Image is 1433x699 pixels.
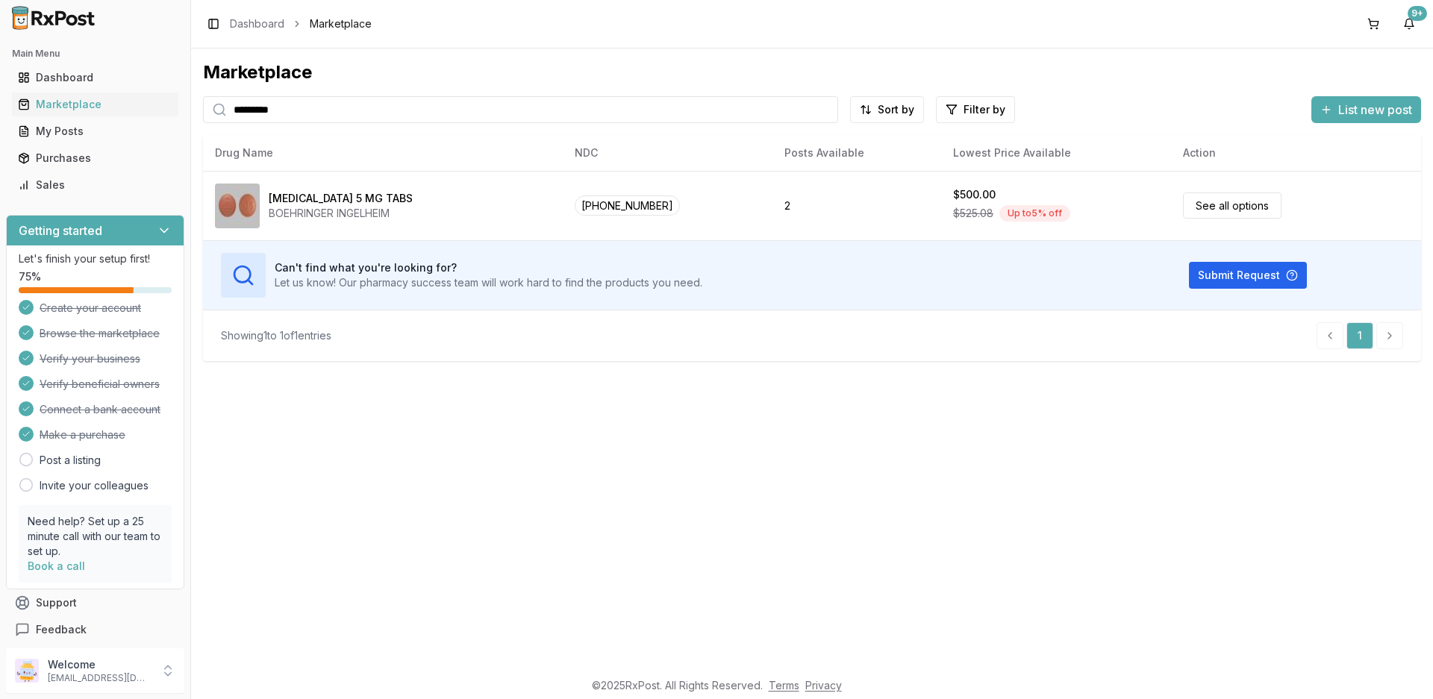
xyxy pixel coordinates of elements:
a: Privacy [805,679,842,692]
a: 1 [1346,322,1373,349]
a: Invite your colleagues [40,478,149,493]
div: Purchases [18,151,172,166]
div: Marketplace [18,97,172,112]
button: Feedback [6,616,184,643]
div: $500.00 [953,187,996,202]
span: Marketplace [310,16,372,31]
p: Let us know! Our pharmacy success team will work hard to find the products you need. [275,275,702,290]
span: Verify your business [40,351,140,366]
div: My Posts [18,124,172,139]
a: List new post [1311,104,1421,119]
a: Sales [12,172,178,198]
h2: Main Menu [12,48,178,60]
img: Tradjenta 5 MG TABS [215,184,260,228]
th: Action [1171,135,1421,171]
span: $525.08 [953,206,993,221]
a: Post a listing [40,453,101,468]
a: Dashboard [230,16,284,31]
span: Sort by [878,102,914,117]
a: Dashboard [12,64,178,91]
span: [PHONE_NUMBER] [575,195,680,216]
p: [EMAIL_ADDRESS][DOMAIN_NAME] [48,672,152,684]
span: Verify beneficial owners [40,377,160,392]
button: My Posts [6,119,184,143]
button: Dashboard [6,66,184,90]
div: 9+ [1408,6,1427,21]
img: User avatar [15,659,39,683]
button: Filter by [936,96,1015,123]
button: Support [6,589,184,616]
button: List new post [1311,96,1421,123]
iframe: Intercom live chat [1382,648,1418,684]
p: Let's finish your setup first! [19,251,172,266]
span: Make a purchase [40,427,125,442]
button: Purchases [6,146,184,170]
div: Sales [18,178,172,192]
a: Purchases [12,145,178,172]
span: Feedback [36,622,87,637]
a: Marketplace [12,91,178,118]
a: My Posts [12,118,178,145]
div: Dashboard [18,70,172,85]
p: Need help? Set up a 25 minute call with our team to set up. [28,514,163,559]
div: Up to 5 % off [999,205,1070,222]
span: List new post [1338,101,1412,119]
td: 2 [772,171,941,240]
button: Sales [6,173,184,197]
a: Terms [769,679,799,692]
th: NDC [563,135,772,171]
img: RxPost Logo [6,6,102,30]
span: Browse the marketplace [40,326,160,341]
th: Posts Available [772,135,941,171]
button: 9+ [1397,12,1421,36]
span: Connect a bank account [40,402,160,417]
button: Submit Request [1189,262,1307,289]
th: Drug Name [203,135,563,171]
div: Showing 1 to 1 of 1 entries [221,328,331,343]
span: 75 % [19,269,41,284]
nav: pagination [1317,322,1403,349]
th: Lowest Price Available [941,135,1172,171]
div: Marketplace [203,60,1421,84]
a: Book a call [28,559,85,572]
nav: breadcrumb [230,16,372,31]
a: See all options [1183,192,1281,219]
button: Sort by [850,96,924,123]
button: Marketplace [6,93,184,116]
h3: Getting started [19,222,102,239]
h3: Can't find what you're looking for? [275,260,702,275]
div: BOEHRINGER INGELHEIM [269,206,413,221]
p: Welcome [48,657,152,672]
span: Create your account [40,301,141,316]
span: Filter by [964,102,1005,117]
div: [MEDICAL_DATA] 5 MG TABS [269,191,413,206]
